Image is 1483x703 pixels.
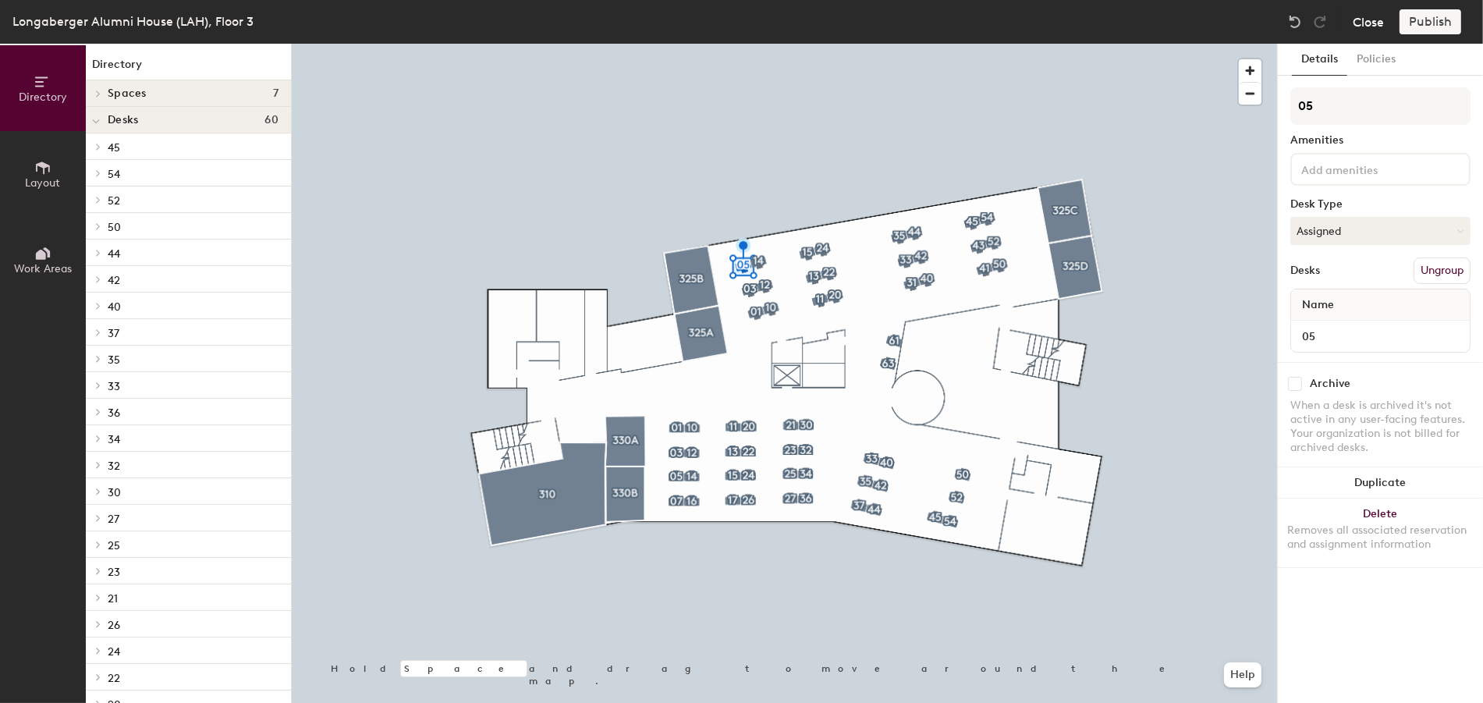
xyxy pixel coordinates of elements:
[86,56,291,80] h1: Directory
[12,12,254,31] div: Longaberger Alumni House (LAH), Floor 3
[108,592,118,605] span: 21
[108,486,121,499] span: 30
[1294,325,1467,347] input: Unnamed desk
[108,407,120,420] span: 36
[108,274,120,287] span: 42
[1353,9,1384,34] button: Close
[108,380,120,393] span: 33
[1290,217,1471,245] button: Assigned
[1292,44,1347,76] button: Details
[108,353,120,367] span: 35
[1312,14,1328,30] img: Redo
[1414,257,1471,284] button: Ungroup
[264,114,279,126] span: 60
[108,619,120,632] span: 26
[108,672,120,685] span: 22
[19,91,67,104] span: Directory
[108,300,121,314] span: 40
[108,566,120,579] span: 23
[1347,44,1405,76] button: Policies
[1294,291,1342,319] span: Name
[108,221,121,234] span: 50
[108,645,120,659] span: 24
[108,141,120,154] span: 45
[108,194,120,208] span: 52
[108,168,120,181] span: 54
[273,87,279,100] span: 7
[1290,265,1320,277] div: Desks
[1278,467,1483,499] button: Duplicate
[1287,524,1474,552] div: Removes all associated reservation and assignment information
[108,114,138,126] span: Desks
[108,460,120,473] span: 32
[108,433,120,446] span: 34
[108,327,119,340] span: 37
[1310,378,1350,390] div: Archive
[108,539,120,552] span: 25
[1278,499,1483,567] button: DeleteRemoves all associated reservation and assignment information
[108,247,120,261] span: 44
[1290,198,1471,211] div: Desk Type
[1290,399,1471,455] div: When a desk is archived it's not active in any user-facing features. Your organization is not bil...
[1224,662,1261,687] button: Help
[108,513,119,526] span: 27
[1290,134,1471,147] div: Amenities
[14,262,72,275] span: Work Areas
[108,87,147,100] span: Spaces
[1287,14,1303,30] img: Undo
[1298,159,1439,178] input: Add amenities
[26,176,61,190] span: Layout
